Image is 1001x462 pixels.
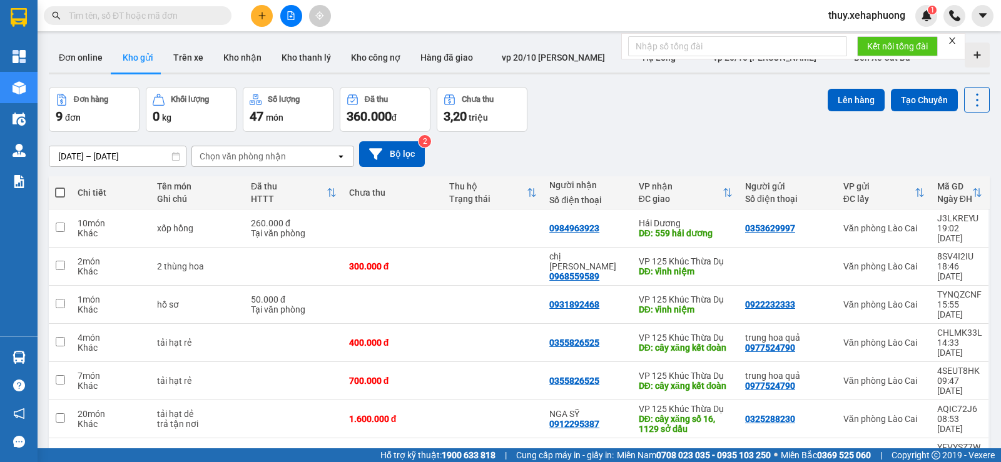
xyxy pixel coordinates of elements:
strong: 1900 633 818 [442,450,495,460]
span: Cung cấp máy in - giấy in: [516,448,614,462]
div: 0984963923 [549,223,599,233]
div: tải hạt rẻ [157,376,238,386]
span: file-add [287,11,295,20]
div: NGA SỸ [549,409,626,419]
div: 0325288230 [745,414,795,424]
div: Khác [78,266,145,276]
span: question-circle [13,379,25,391]
input: Nhập số tổng đài [628,36,847,56]
span: Miền Nam [617,448,771,462]
button: Tạo Chuyến [891,89,958,111]
div: 7 món [78,371,145,381]
div: 1 món [78,294,145,304]
img: solution-icon [13,175,26,188]
button: Khối lượng0kg [146,87,236,132]
div: VP nhận [639,181,723,191]
button: Chưa thu3,20 triệu [437,87,527,132]
div: 0977524790 [745,381,795,391]
div: ĐC lấy [843,194,915,204]
div: AQIC72J6 [937,404,982,414]
span: 9 [56,109,63,124]
div: 0922232333 [745,299,795,309]
div: 10 món [78,218,145,228]
span: plus [258,11,267,20]
div: 1 món [78,447,145,457]
div: trả tận nơi [157,419,238,429]
img: phone-icon [949,10,960,21]
div: Thu hộ [449,181,527,191]
div: Chưa thu [349,188,437,198]
div: VP 125 Khúc Thừa Dụ [639,256,733,266]
div: 18:46 [DATE] [937,261,982,281]
div: 2 thùng hoa [157,261,238,271]
div: VP gửi [843,181,915,191]
div: Số điện thoại [745,194,831,204]
div: tải hạt dẻ [157,409,238,419]
span: món [266,113,283,123]
div: 2 món [78,256,145,266]
span: 3,20 [444,109,467,124]
div: 0912295387 [549,419,599,429]
div: DĐ: vĩnh niệm [639,304,733,314]
img: icon-new-feature [921,10,932,21]
button: Đã thu360.000đ [340,87,430,132]
strong: 0708 023 035 - 0935 103 250 [656,450,771,460]
button: Đơn online [49,43,113,73]
span: notification [13,408,25,419]
div: 400.000 đ [349,338,437,348]
div: DĐ: vĩnh niệm [639,266,733,276]
strong: 0369 525 060 [817,450,871,460]
span: triệu [469,113,488,123]
div: 260.000 đ [251,218,337,228]
div: Văn phòng Lào Cai [843,261,925,271]
div: 20 món [78,409,145,419]
div: 700.000 đ [349,376,437,386]
span: đ [392,113,397,123]
div: Văn phòng Lào Cai [843,414,925,424]
button: Hàng đã giao [410,43,483,73]
div: Hải Dương [639,218,733,228]
sup: 2 [419,135,431,148]
span: đơn [65,113,81,123]
button: Kho nhận [213,43,272,73]
span: Hỗ trợ kỹ thuật: [380,448,495,462]
div: Văn phòng Lào Cai [843,376,925,386]
div: YFVYSZ7W [937,442,982,452]
div: Khối lượng [171,95,209,104]
img: warehouse-icon [13,144,26,157]
div: xốp hồng [157,223,238,233]
div: Văn phòng Lào Cai [843,338,925,348]
sup: 1 [928,6,937,14]
div: Khác [78,343,145,353]
div: VP 125 Khúc Thừa Dụ [639,333,733,343]
span: kg [162,113,171,123]
div: trung hoa quả [745,333,831,343]
div: Ghi chú [157,194,238,204]
div: Khác [78,381,145,391]
div: 15:55 [DATE] [937,299,982,319]
span: message [13,436,25,448]
th: Toggle SortBy [443,176,543,209]
span: 360.000 [347,109,392,124]
svg: open [336,151,346,161]
div: 08:53 [DATE] [937,414,982,434]
span: aim [315,11,324,20]
div: J3LKREYU [937,213,982,223]
div: Khác [78,304,145,314]
div: Trạng thái [449,194,527,204]
img: dashboard-icon [13,50,26,63]
div: DĐ: cây xăng số 16, 1129 sở dầu [639,414,733,434]
div: Chi tiết [78,188,145,198]
div: DĐ: cây xăng kết đoàn [639,381,733,391]
th: Toggle SortBy [837,176,931,209]
span: close [948,36,957,45]
button: Trên xe [163,43,213,73]
div: 0355826525 [549,376,599,386]
div: Đơn hàng [74,95,108,104]
div: 50.000 đ [251,294,337,304]
button: Kho gửi [113,43,163,73]
img: logo-vxr [11,8,27,27]
span: caret-down [977,10,988,21]
div: HTTT [251,194,327,204]
div: tải hạt rẻ [157,338,238,348]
